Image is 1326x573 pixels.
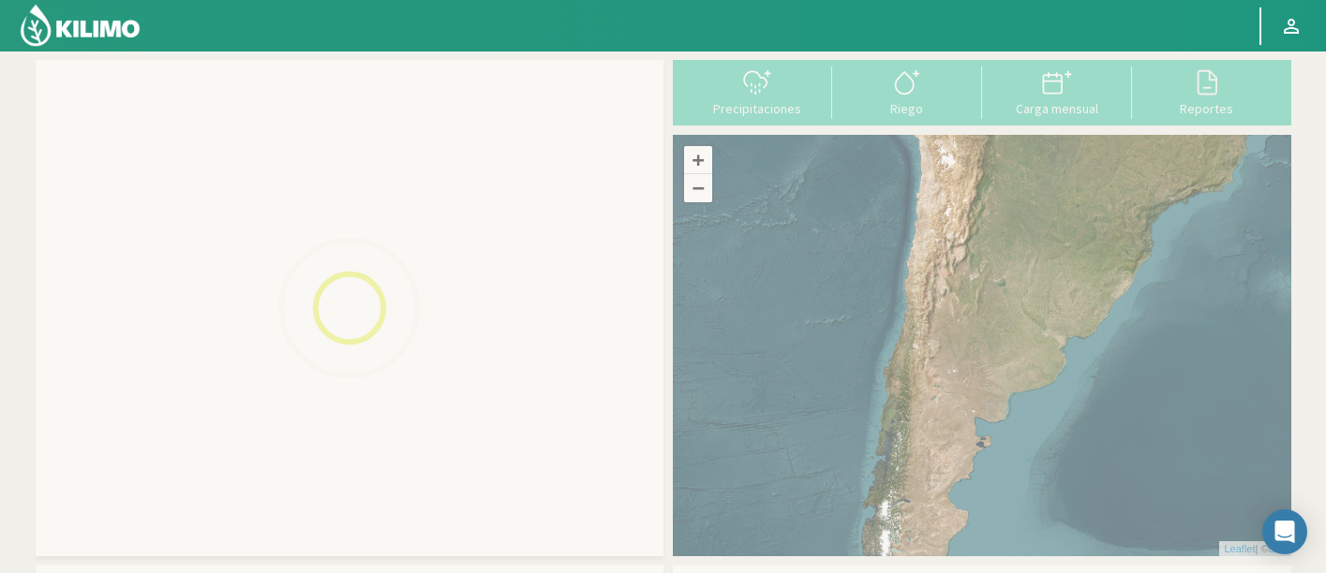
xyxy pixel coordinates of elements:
[256,214,443,402] img: Loading...
[682,66,832,116] button: Precipitaciones
[832,66,982,116] button: Riego
[1262,509,1307,554] div: Open Intercom Messenger
[1224,543,1255,554] a: Leaflet
[684,146,712,174] a: Zoom in
[1138,102,1276,115] div: Reportes
[838,102,976,115] div: Riego
[1132,66,1282,116] button: Reportes
[684,174,712,202] a: Zoom out
[1219,541,1290,557] div: | ©
[19,3,142,48] img: Kilimo
[688,102,827,115] div: Precipitaciones
[988,102,1126,115] div: Carga mensual
[982,66,1132,116] button: Carga mensual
